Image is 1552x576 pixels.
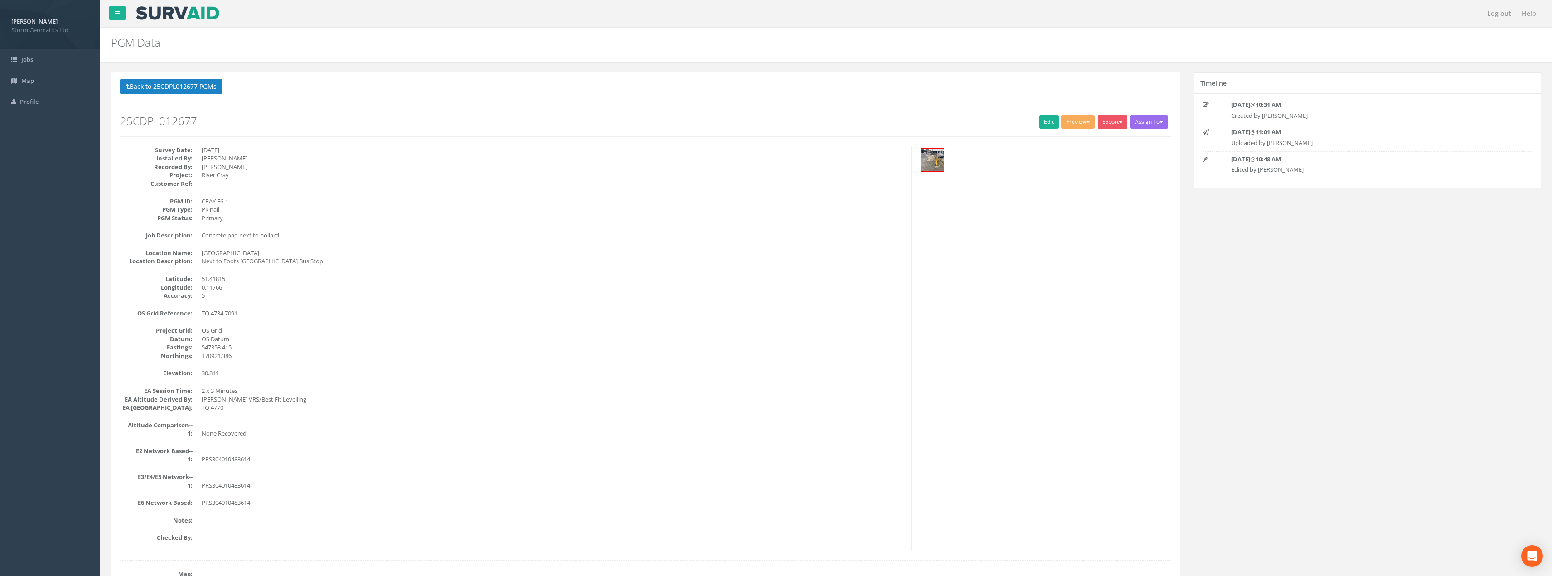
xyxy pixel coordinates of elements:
dd: OS Datum [202,335,904,344]
a: Edit [1039,115,1059,129]
dt: Recorded By: [120,163,193,171]
dt: E2 Network Based-- [120,447,193,455]
img: a68ce300-055e-da58-50e0-eb9a9a30bb47_1ed0edc2-439c-3846-16dd-29d034e63323_thumb.jpg [921,149,944,171]
dt: Location Name: [120,249,193,257]
dt: 1: [120,481,193,490]
span: Profile [20,97,39,106]
dd: 0.11766 [202,283,904,292]
dd: Primary [202,214,904,223]
h5: Timeline [1200,80,1227,87]
strong: [PERSON_NAME] [11,17,58,25]
button: Assign To [1130,115,1168,129]
dt: Job Description: [120,231,193,240]
p: @ [1231,155,1503,164]
dt: Datum: [120,335,193,344]
p: @ [1231,128,1503,136]
strong: [DATE] [1231,101,1250,109]
strong: 10:48 AM [1256,155,1281,163]
strong: 11:01 AM [1256,128,1281,136]
dd: 5 [202,291,904,300]
dd: PRS304010483614 [202,499,904,507]
dt: Survey Date: [120,146,193,155]
dt: EA [GEOGRAPHIC_DATA]: [120,403,193,412]
dd: [DATE] [202,146,904,155]
dt: Project: [120,171,193,179]
dd: Pk nail [202,205,904,214]
dd: PRS304010483614 [202,481,904,490]
dt: Notes: [120,516,193,525]
dd: TQ 4770 [202,403,904,412]
dd: 170921.386 [202,352,904,360]
strong: 10:31 AM [1256,101,1281,109]
dt: Project Grid: [120,326,193,335]
span: Jobs [21,55,33,63]
dd: 30.811 [202,369,904,378]
dt: Customer Ref: [120,179,193,188]
dt: PGM Type: [120,205,193,214]
dt: Altitude Comparison-- [120,421,193,430]
dd: [PERSON_NAME] VRS/Best Fit Levelling [202,395,904,404]
dt: Longitude: [120,283,193,292]
a: [PERSON_NAME] Storm Geomatics Ltd [11,15,88,34]
dd: CRAY E6-1 [202,197,904,206]
strong: [DATE] [1231,155,1250,163]
dd: Concrete pad next to bollard [202,231,904,240]
strong: [DATE] [1231,128,1250,136]
dd: Next to Foots [GEOGRAPHIC_DATA] Bus Stop [202,257,904,266]
button: Export [1098,115,1127,129]
div: Open Intercom Messenger [1521,545,1543,567]
dt: Installed By: [120,154,193,163]
dt: Checked By: [120,533,193,542]
dd: [PERSON_NAME] [202,154,904,163]
dd: None Recovered [202,429,904,438]
dd: 547353.415 [202,343,904,352]
dt: 1: [120,455,193,464]
dt: Northings: [120,352,193,360]
span: Storm Geomatics Ltd [11,26,88,34]
p: @ [1231,101,1503,109]
dt: Eastings: [120,343,193,352]
dd: 2 x 3 Minutes [202,387,904,395]
dt: EA Altitude Derived By: [120,395,193,404]
dt: 1: [120,429,193,438]
p: Uploaded by [PERSON_NAME] [1231,139,1503,147]
dt: PGM Status: [120,214,193,223]
dt: OS Grid Reference: [120,309,193,318]
h2: PGM Data [111,37,1300,48]
dt: E6 Network Based: [120,499,193,507]
dd: [PERSON_NAME] [202,163,904,171]
dt: E3/E4/E5 Network-- [120,473,193,481]
h2: 25CDPL012677 [120,115,1171,127]
dd: PRS304010483614 [202,455,904,464]
p: Created by [PERSON_NAME] [1231,111,1503,120]
p: Edited by [PERSON_NAME] [1231,165,1503,174]
dt: Elevation: [120,369,193,378]
dt: Latitude: [120,275,193,283]
dt: Location Description: [120,257,193,266]
dd: River Cray [202,171,904,179]
dd: [GEOGRAPHIC_DATA] [202,249,904,257]
button: Preview [1061,115,1095,129]
span: Map [21,77,34,85]
dt: Accuracy: [120,291,193,300]
button: Back to 25CDPL012677 PGMs [120,79,222,94]
dt: EA Session Time: [120,387,193,395]
dd: 51.41815 [202,275,904,283]
dd: TQ 4734 7091 [202,309,904,318]
dd: OS Grid [202,326,904,335]
dt: PGM ID: [120,197,193,206]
